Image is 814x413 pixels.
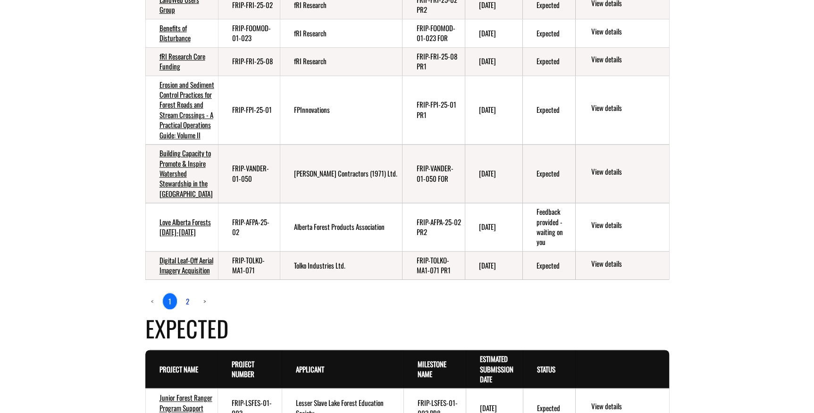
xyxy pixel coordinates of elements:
td: 7/7/2025 [465,203,522,252]
td: Building Capacity to Promote & Inspire Watershed Stewardship in the Lesser Slave Region [145,144,218,203]
time: [DATE] [479,28,496,38]
a: Project Number [232,359,254,379]
td: 7/14/2025 [465,251,522,279]
td: FRIP-FPI-25-01 [218,76,280,144]
td: FRIP-FPI-25-01 PR1 [402,76,465,144]
td: Erosion and Sediment Control Practices for Forest Roads and Stream Crossings - A Practical Operat... [145,76,218,144]
td: Vanderwell Contractors (1971) Ltd. [280,144,402,203]
td: fRI Research [280,19,402,47]
time: [DATE] [479,168,496,178]
td: FRIP-TOLKO-MA1-071 PR1 [402,251,465,279]
td: 6/29/2025 [465,144,522,203]
td: FRIP-FOOMOD-01-023 FOR [402,19,465,47]
td: FRIP-AFPA-25-02 [218,203,280,252]
td: fRI Research [280,47,402,76]
td: Expected [522,144,576,203]
td: FRIP-VANDER-01-050 [218,144,280,203]
a: Project Name [159,364,198,374]
td: FPInnovations [280,76,402,144]
a: View details [591,401,665,413]
time: [DATE] [479,221,496,232]
td: 6/13/2025 [465,76,522,144]
td: Expected [522,76,576,144]
td: Expected [522,251,576,279]
a: Erosion and Sediment Control Practices for Forest Roads and Stream Crossings - A Practical Operat... [159,79,214,140]
a: Benefits of Disturbance [159,23,191,43]
time: [DATE] [480,403,497,413]
td: 5/29/2025 [465,47,522,76]
a: page 2 [180,293,195,309]
td: FRIP-FRI-25-08 PR1 [402,47,465,76]
td: action menu [575,76,669,144]
a: View details [591,259,665,270]
a: Status [537,364,555,374]
td: Benefits of Disturbance [145,19,218,47]
td: Alberta Forest Products Association [280,203,402,252]
td: fRI Research Core Funding [145,47,218,76]
a: View details [591,167,665,178]
td: action menu [575,144,669,203]
td: FRIP-TOLKO-MA1-071 [218,251,280,279]
td: FRIP-FOOMOD-01-023 [218,19,280,47]
h4: Expected [145,312,669,345]
td: Tolko Industries Ltd. [280,251,402,279]
a: fRI Research Core Funding [159,51,205,71]
a: Applicant [296,364,324,374]
td: Expected [522,19,576,47]
a: View details [591,26,665,38]
time: [DATE] [479,260,496,270]
td: Love Alberta Forests 2025-2030 [145,203,218,252]
a: View details [591,220,665,231]
a: Milestone Name [418,359,446,379]
a: Digital Leaf-Off Aerial Imagery Acquisition [159,255,213,275]
td: action menu [575,19,669,47]
a: View details [591,103,665,114]
td: action menu [575,47,669,76]
a: Estimated Submission Date [480,354,513,384]
a: Love Alberta Forests [DATE]-[DATE] [159,217,211,237]
td: FRIP-AFPA-25-02 PR2 [402,203,465,252]
td: Digital Leaf-Off Aerial Imagery Acquisition [145,251,218,279]
td: action menu [575,203,669,252]
td: Feedback provided - waiting on you [522,203,576,252]
a: 1 [162,293,177,310]
a: Next page [198,293,212,309]
td: action menu [575,251,669,279]
a: Previous page [145,293,159,309]
th: Actions [575,350,669,389]
td: 4/30/2025 [465,19,522,47]
time: [DATE] [479,56,496,66]
td: Expected [522,47,576,76]
td: FRIP-VANDER-01-050 FOR [402,144,465,203]
time: [DATE] [479,104,496,115]
a: View details [591,54,665,66]
td: FRIP-FRI-25-08 [218,47,280,76]
a: Building Capacity to Promote & Inspire Watershed Stewardship in the [GEOGRAPHIC_DATA] [159,148,213,199]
